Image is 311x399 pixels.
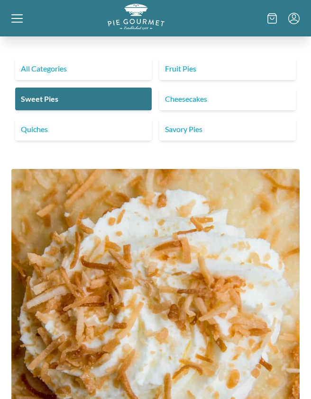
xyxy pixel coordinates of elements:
a: All Categories [15,57,152,80]
a: Cheesecakes [159,88,296,110]
a: Fruit Pies [159,57,296,80]
a: Logo [108,22,165,31]
img: logo [108,4,165,30]
button: Menu [288,13,300,24]
a: Quiches [15,118,152,141]
a: Sweet Pies [15,88,152,110]
a: Savory Pies [159,118,296,141]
